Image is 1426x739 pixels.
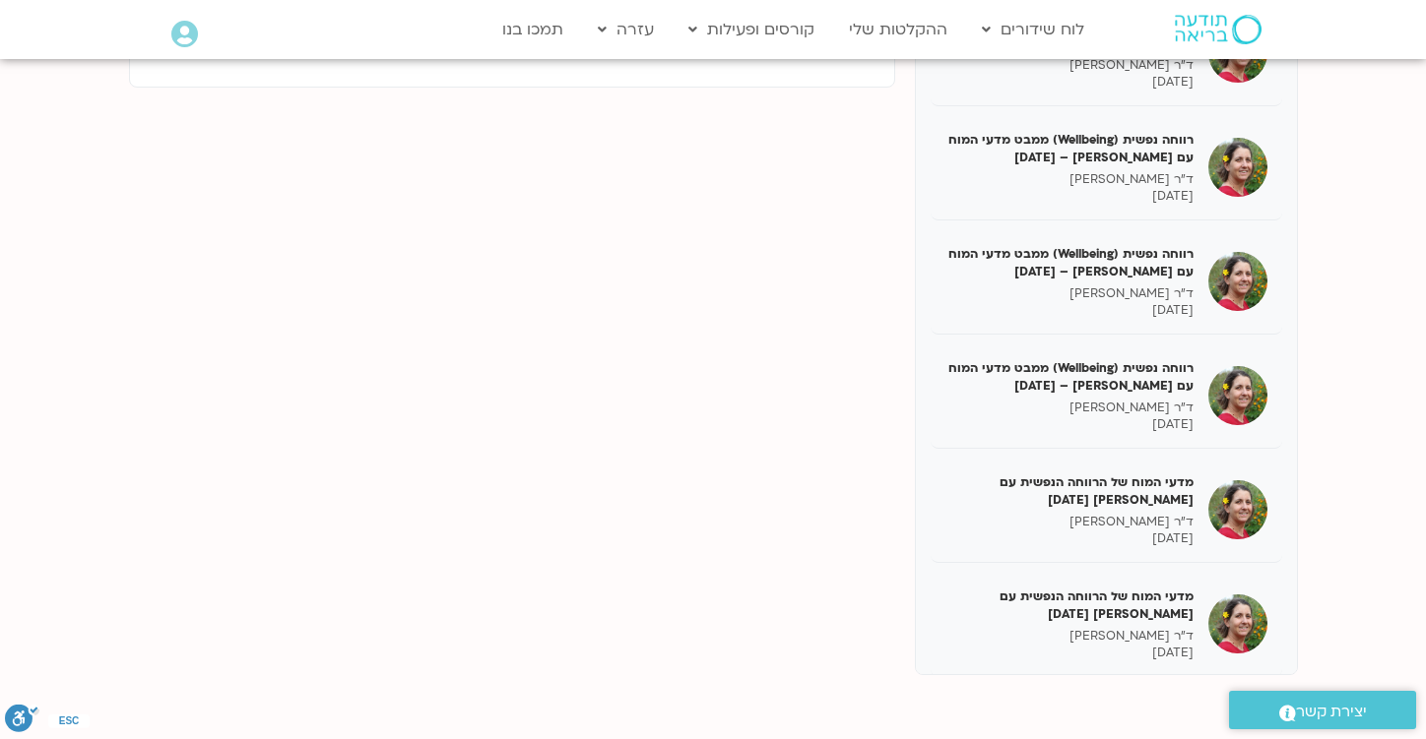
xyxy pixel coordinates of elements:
[945,188,1194,205] p: [DATE]
[945,302,1194,319] p: [DATE]
[679,11,824,48] a: קורסים ופעילות
[1208,252,1267,311] img: רווחה נפשית (Wellbeing) ממבט מדעי המוח עם נועה אלבלדה – 14/02/25
[945,131,1194,166] h5: רווחה נפשית (Wellbeing) ממבט מדעי המוח עם [PERSON_NAME] – [DATE]
[945,359,1194,395] h5: רווחה נפשית (Wellbeing) ממבט מדעי המוח עם [PERSON_NAME] – [DATE]
[945,171,1194,188] p: ד"ר [PERSON_NAME]
[492,11,573,48] a: תמכו בנו
[1208,138,1267,197] img: רווחה נפשית (Wellbeing) ממבט מדעי המוח עם נועה אלבלדה – 07/02/25
[1208,594,1267,653] img: מדעי המוח של הרווחה הנפשית עם נועה אלבלדה 07/03/25
[945,628,1194,645] p: ד"ר [PERSON_NAME]
[1229,691,1416,729] a: יצירת קשר
[839,11,957,48] a: ההקלטות שלי
[1208,480,1267,539] img: מדעי המוח של הרווחה הנפשית עם נועה אלבלדה 28/02/25
[945,514,1194,530] p: ד"ר [PERSON_NAME]
[588,11,664,48] a: עזרה
[945,530,1194,547] p: [DATE]
[945,645,1194,661] p: [DATE]
[1296,699,1367,725] span: יצירת קשר
[1208,366,1267,425] img: רווחה נפשית (Wellbeing) ממבט מדעי המוח עם נועה אלבלדה – 21/02/25
[945,473,1194,509] h5: מדעי המוח של הרווחה הנפשית עם [PERSON_NAME] [DATE]
[945,57,1194,74] p: ד"ר [PERSON_NAME]
[945,245,1194,280] h5: רווחה נפשית (Wellbeing) ממבט מדעי המוח עם [PERSON_NAME] – [DATE]
[972,11,1094,48] a: לוח שידורים
[945,285,1194,302] p: ד"ר [PERSON_NAME]
[945,400,1194,416] p: ד"ר [PERSON_NAME]
[945,416,1194,433] p: [DATE]
[945,587,1194,623] h5: מדעי המוח של הרווחה הנפשית עם [PERSON_NAME] [DATE]
[945,74,1194,91] p: [DATE]
[1175,15,1262,44] img: תודעה בריאה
